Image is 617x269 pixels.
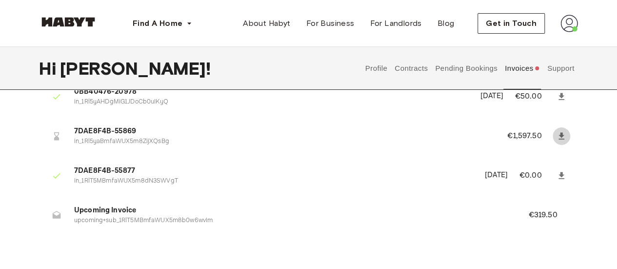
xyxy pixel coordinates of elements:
a: Blog [430,14,462,33]
span: Get in Touch [486,18,537,29]
span: About Habyt [243,18,290,29]
span: Upcoming Invoice [74,205,505,216]
p: in_1Rl5yAHDgMiG1JDoCb0uIKyQ [74,98,469,107]
p: €50.00 [515,91,555,103]
span: For Landlords [370,18,421,29]
button: Pending Bookings [434,47,499,90]
img: avatar [560,15,578,32]
p: [DATE] [480,91,503,102]
span: Blog [438,18,455,29]
p: €0.00 [519,170,555,182]
button: Profile [364,47,389,90]
p: €1,597.50 [507,130,555,142]
span: 7DAE8F4B-55877 [74,166,473,177]
span: For Business [306,18,355,29]
div: user profile tabs [361,47,578,90]
p: upcoming+sub_1RlT5MBmfaWUX5m8b0w6wvIm [74,216,505,226]
p: [DATE] [485,170,508,181]
span: 0BB40476-20978 [74,86,469,98]
a: For Business [299,14,362,33]
button: Find A Home [125,14,200,33]
a: For Landlords [362,14,429,33]
button: Support [546,47,576,90]
p: €319.50 [528,209,570,221]
img: Habyt [39,17,98,27]
span: [PERSON_NAME] ! [60,58,211,79]
a: About Habyt [235,14,298,33]
span: Find A Home [133,18,182,29]
span: Hi [39,58,60,79]
span: 7DAE8F4B-55869 [74,126,484,137]
button: Contracts [394,47,429,90]
p: in_1RlT5MBmfaWUX5m8dN3SWVgT [74,177,473,186]
p: in_1Rl5yaBmfaWUX5m8ZijXQsBg [74,137,484,146]
button: Invoices [503,47,541,90]
button: Get in Touch [478,13,545,34]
